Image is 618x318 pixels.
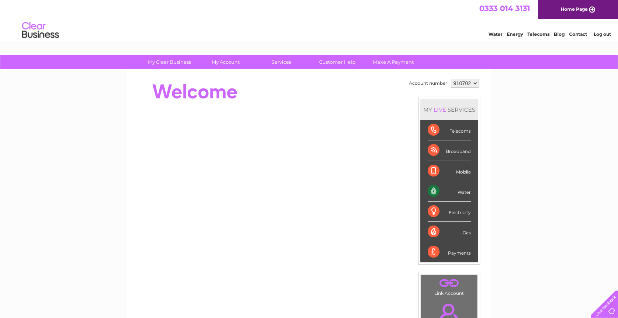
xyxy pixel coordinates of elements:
div: Water [428,181,471,202]
div: Telecoms [428,120,471,140]
td: Link Account [421,275,478,298]
img: logo.png [22,19,59,42]
div: Clear Business is a trading name of Verastar Limited (registered in [GEOGRAPHIC_DATA] No. 3667643... [135,4,483,36]
a: Log out [594,31,611,37]
a: 0333 014 3131 [479,4,530,13]
div: LIVE [432,106,448,113]
div: MY SERVICES [420,99,478,120]
a: My Account [195,55,256,69]
a: My Clear Business [139,55,200,69]
div: Electricity [428,202,471,222]
div: Gas [428,222,471,242]
a: Customer Help [307,55,368,69]
div: Payments [428,242,471,262]
a: Telecoms [527,31,550,37]
div: Broadband [428,140,471,161]
a: Make A Payment [363,55,424,69]
a: Contact [569,31,587,37]
a: Blog [554,31,565,37]
a: Services [251,55,312,69]
a: Water [488,31,502,37]
td: Account number [407,77,449,90]
div: Mobile [428,161,471,181]
a: . [423,277,476,290]
a: Energy [507,31,523,37]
